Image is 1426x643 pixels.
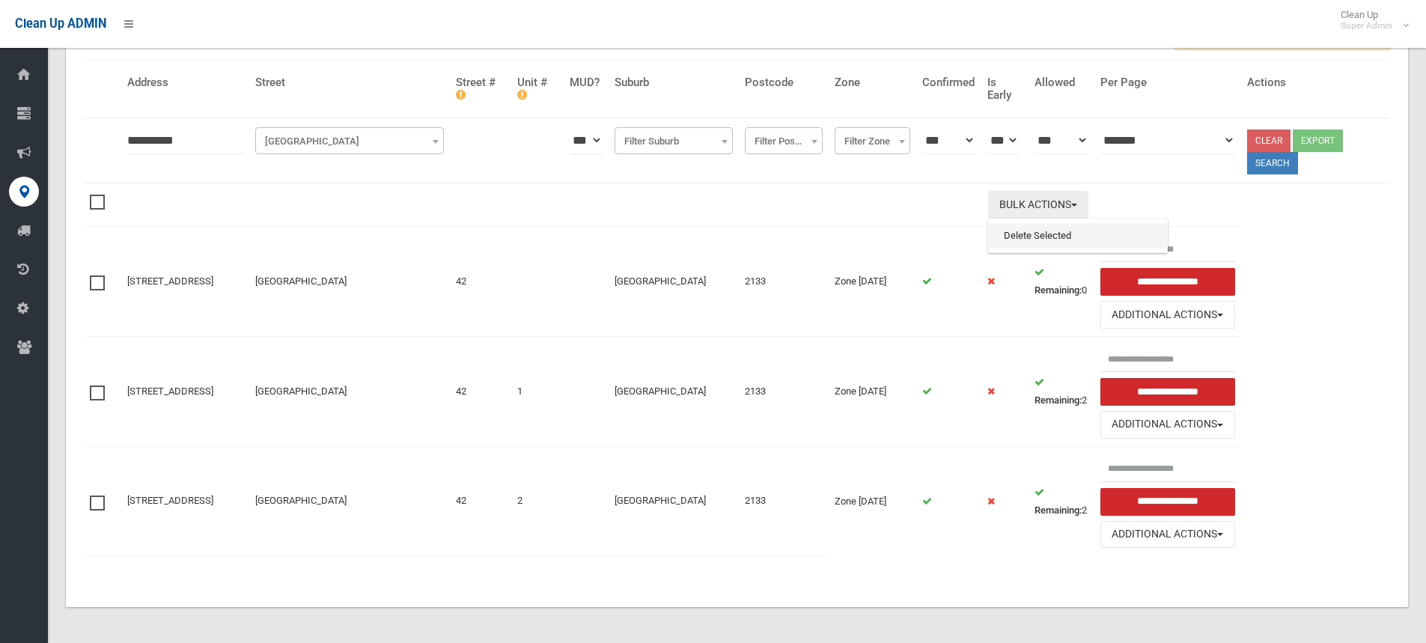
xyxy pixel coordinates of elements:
td: Zone [DATE] [829,446,917,555]
small: Super Admin [1341,20,1392,31]
button: Export [1293,129,1343,152]
h4: Postcode [745,76,823,89]
td: 2 [1029,446,1094,555]
span: Filter Suburb [618,131,729,152]
td: 2 [1029,337,1094,447]
td: 2133 [739,227,829,337]
strong: Remaining: [1035,394,1082,406]
h4: Address [127,76,243,89]
h4: Allowed [1035,76,1088,89]
strong: Remaining: [1035,284,1082,296]
td: 42 [450,227,511,337]
h4: Suburb [615,76,733,89]
span: Filter Zone [835,127,911,154]
span: Filter Postcode [745,127,823,154]
h4: Per Page [1100,76,1235,89]
td: Zone [DATE] [829,337,917,447]
a: Delete Selected [989,223,1167,249]
td: Zone [DATE] [829,227,917,337]
td: [GEOGRAPHIC_DATA] [609,227,739,337]
td: 0 [1029,227,1094,337]
td: [GEOGRAPHIC_DATA] [609,337,739,447]
td: [GEOGRAPHIC_DATA] [249,446,450,555]
td: 42 [450,337,511,447]
td: [GEOGRAPHIC_DATA] [609,446,739,555]
span: Clean Up ADMIN [15,16,106,31]
h4: Confirmed [922,76,975,89]
h4: Street # [456,76,505,101]
button: Additional Actions [1100,301,1235,329]
a: Clear [1247,129,1291,152]
h4: Zone [835,76,911,89]
td: 1 [511,337,563,447]
td: 2133 [739,337,829,447]
td: [GEOGRAPHIC_DATA] [249,337,450,447]
span: Filter Street [255,127,444,154]
span: Filter Postcode [749,131,819,152]
a: [STREET_ADDRESS] [127,275,213,287]
h4: Street [255,76,444,89]
strong: Remaining: [1035,505,1082,516]
span: Clean Up [1333,9,1407,31]
button: Additional Actions [1100,521,1235,549]
button: Additional Actions [1100,411,1235,439]
h4: Is Early [987,76,1023,101]
span: Filter Suburb [615,127,733,154]
button: Bulk Actions [988,191,1088,219]
td: 2 [511,446,563,555]
td: 42 [450,446,511,555]
h4: Actions [1247,76,1384,89]
h4: Unit # [517,76,557,101]
a: [STREET_ADDRESS] [127,495,213,506]
h4: MUD? [570,76,603,89]
a: [STREET_ADDRESS] [127,386,213,397]
td: 2133 [739,446,829,555]
td: [GEOGRAPHIC_DATA] [249,227,450,337]
button: Search [1247,152,1298,174]
span: Filter Zone [838,131,907,152]
span: Filter Street [259,131,440,152]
